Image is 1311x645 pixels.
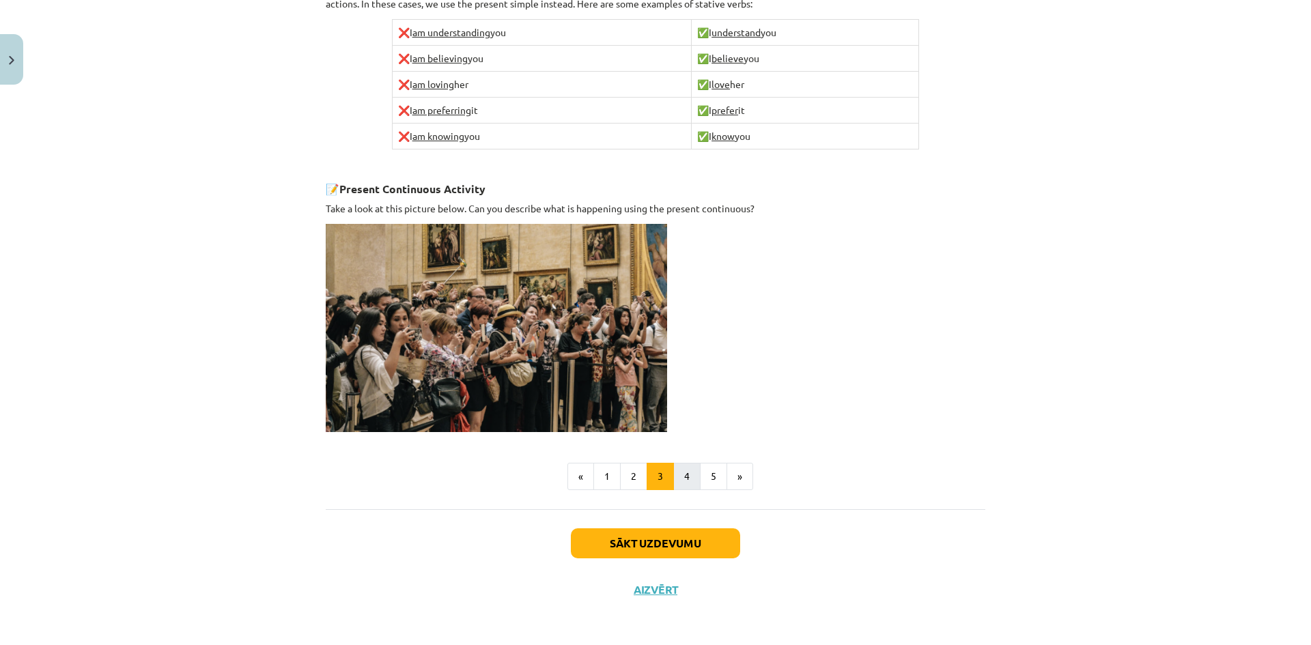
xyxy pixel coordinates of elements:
[392,124,692,149] td: I you
[711,130,735,142] u: know
[326,463,985,490] nav: Page navigation example
[412,130,464,142] u: am knowing
[692,20,919,46] td: I you
[692,46,919,72] td: I you
[697,26,709,38] span: ✅
[700,463,727,490] button: 5
[711,78,730,90] u: love
[711,52,744,64] u: believe
[647,463,674,490] button: 3
[571,528,740,558] button: Sākt uzdevumu
[398,52,410,64] span: ❌
[339,182,485,196] strong: Present Continuous Activity
[692,98,919,124] td: I it
[392,20,692,46] td: I you
[326,201,985,216] p: Take a look at this picture below. Can you describe what is happening using the present continuous?
[398,104,410,116] span: ❌
[697,52,709,64] span: ✅
[412,26,490,38] u: am understanding
[398,78,410,90] span: ❌
[711,26,761,38] u: understand
[620,463,647,490] button: 2
[630,583,681,597] button: Aizvērt
[673,463,701,490] button: 4
[392,98,692,124] td: I it
[567,463,594,490] button: «
[593,463,621,490] button: 1
[727,463,753,490] button: »
[692,72,919,98] td: I her
[392,72,692,98] td: I her
[697,78,709,90] span: ✅
[412,52,468,64] u: am believing
[9,56,14,65] img: icon-close-lesson-0947bae3869378f0d4975bcd49f059093ad1ed9edebbc8119c70593378902aed.svg
[326,172,985,197] h3: 📝
[412,78,454,90] u: am loving
[398,26,410,38] span: ❌
[398,130,410,142] span: ❌
[692,124,919,149] td: I you
[697,104,709,116] span: ✅
[697,130,709,142] span: ✅
[711,104,738,116] u: prefer
[412,104,471,116] u: am preferring
[392,46,692,72] td: I you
